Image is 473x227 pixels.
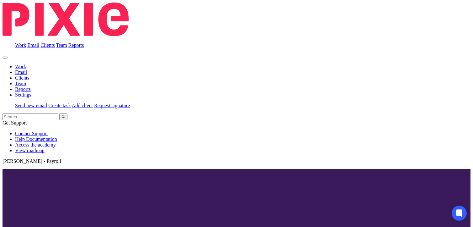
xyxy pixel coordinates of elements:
[15,103,47,108] a: Send new email
[15,75,29,80] a: Clients
[15,81,26,86] a: Team
[59,113,67,120] button: Search
[15,69,27,75] a: Email
[3,158,470,164] p: [PERSON_NAME] - Payroll
[15,136,57,142] a: Help Documentation
[15,131,48,136] a: Contact Support
[48,103,71,108] a: Create task
[3,120,27,125] span: Get Support
[68,42,84,48] a: Reports
[15,92,31,97] a: Settings
[15,142,56,147] a: Access the academy
[27,42,39,48] a: Email
[40,42,55,48] a: Clients
[15,64,26,69] a: Work
[94,103,130,108] a: Request signature
[56,42,67,48] a: Team
[15,42,26,48] a: Work
[3,113,58,120] input: Search
[15,86,31,92] a: Reports
[72,103,93,108] a: Add client
[15,148,45,153] a: View roadmap
[3,3,129,36] img: Pixie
